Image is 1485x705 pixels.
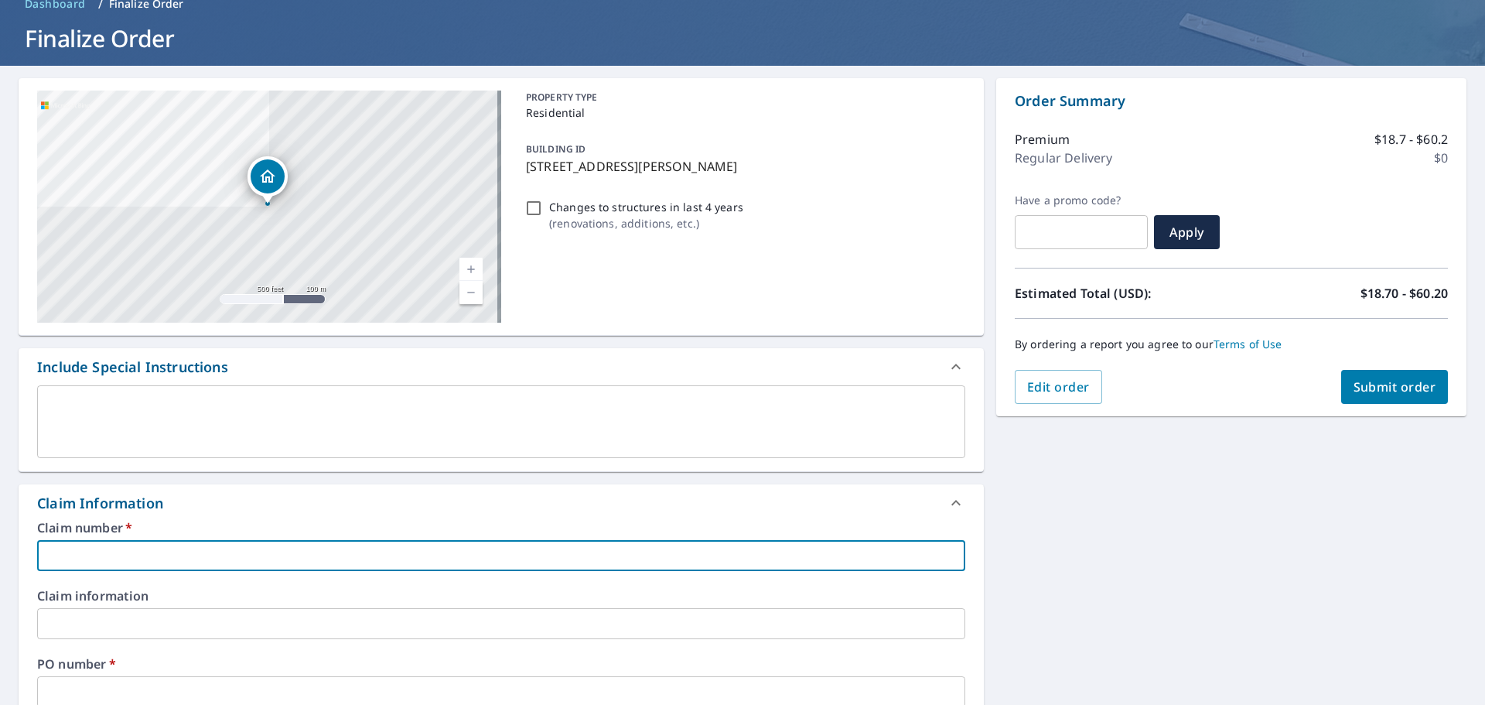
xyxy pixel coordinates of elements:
p: Estimated Total (USD): [1015,284,1231,303]
a: Current Level 16, Zoom In [459,258,483,281]
div: Dropped pin, building 1, Residential property, 512 Rhodora Rdg Lexington, KY 40517 [247,156,288,204]
p: [STREET_ADDRESS][PERSON_NAME] [526,157,959,176]
p: $18.70 - $60.20 [1360,284,1448,303]
span: Edit order [1027,378,1090,395]
div: Claim Information [19,484,984,522]
button: Apply [1154,215,1220,249]
p: PROPERTY TYPE [526,91,959,104]
button: Submit order [1341,370,1449,404]
p: Changes to structures in last 4 years [549,199,743,215]
p: $0 [1434,149,1448,167]
h1: Finalize Order [19,22,1466,54]
div: Include Special Instructions [37,357,228,378]
p: BUILDING ID [526,142,585,156]
label: Claim information [37,590,965,602]
p: ( renovations, additions, etc. ) [549,215,743,231]
div: Include Special Instructions [19,348,984,385]
p: By ordering a report you agree to our [1015,337,1448,351]
a: Current Level 16, Zoom Out [459,281,483,304]
label: Have a promo code? [1015,193,1148,207]
p: Regular Delivery [1015,149,1112,167]
p: $18.7 - $60.2 [1374,130,1448,149]
p: Order Summary [1015,91,1448,111]
label: Claim number [37,522,965,534]
button: Edit order [1015,370,1102,404]
label: PO number [37,658,965,670]
p: Residential [526,104,959,121]
span: Submit order [1354,378,1436,395]
div: Claim Information [37,493,163,514]
a: Terms of Use [1214,337,1282,351]
span: Apply [1166,224,1207,241]
p: Premium [1015,130,1070,149]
